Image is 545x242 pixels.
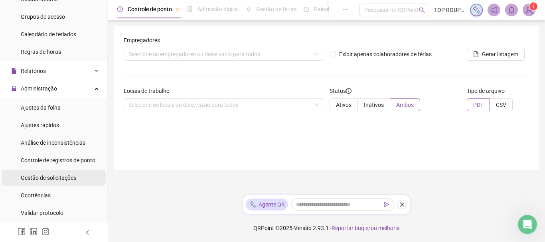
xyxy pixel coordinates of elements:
[175,7,180,12] span: pushpin
[419,7,425,13] span: search
[256,6,296,12] span: Gestão de férias
[21,210,63,216] span: Validar protocolo
[473,51,479,57] span: file
[332,225,400,231] span: Reportar bug e/ou melhoria
[21,49,61,55] span: Regras de horas
[294,225,312,231] span: Versão
[21,122,59,128] span: Ajustes rápidos
[496,102,506,108] span: CSV
[523,4,535,16] img: 17852
[304,6,309,12] span: dashboard
[21,68,46,74] span: Relatórios
[396,102,414,108] span: Ambos
[336,50,435,59] span: Exibir apenas colaboradores de férias
[117,6,123,12] span: clock-circle
[330,87,351,95] span: Status
[473,102,484,108] span: PDF
[21,192,51,199] span: Ocorrências
[343,6,348,12] span: ellipsis
[21,31,76,37] span: Calendário de feriados
[128,6,172,12] span: Controle de ponto
[467,87,505,95] span: Tipo de arquivo
[187,6,193,12] span: file-done
[532,4,535,9] span: 1
[197,6,239,12] span: Admissão digital
[246,6,251,12] span: sun
[18,228,26,236] span: facebook
[467,48,525,61] button: Gerar listagem
[399,202,405,207] span: close
[518,215,537,234] iframe: Intercom live chat
[11,68,17,74] span: file
[11,86,17,91] span: lock
[21,175,76,181] span: Gestão de solicitações
[85,230,90,235] span: left
[108,214,545,242] footer: QRPoint © 2025 - 2.93.1 -
[249,201,257,209] img: sparkle-icon.fc2bf0ac1784a2077858766a79e2daf3.svg
[336,102,351,108] span: Ativos
[508,6,515,14] span: bell
[21,14,65,20] span: Grupos de acesso
[482,50,518,59] span: Gerar listagem
[529,2,537,10] sup: Atualize o seu contato no menu Meus Dados
[246,199,288,211] div: Agente QR
[41,228,49,236] span: instagram
[490,6,498,14] span: notification
[384,202,389,207] span: send
[472,6,481,14] img: sparkle-icon.fc2bf0ac1784a2077858766a79e2daf3.svg
[124,36,165,45] label: Empregadores
[434,6,465,14] span: TOP ROUPAS 12 LTDA
[30,228,38,236] span: linkedin
[364,102,384,108] span: Inativos
[124,87,175,95] label: Locais de trabalho
[21,157,95,163] span: Controle de registros de ponto
[314,6,345,12] span: Painel do DP
[21,85,57,92] span: Administração
[21,104,61,111] span: Ajustes da folha
[346,88,351,94] span: info-circle
[21,140,85,146] span: Análise de inconsistências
